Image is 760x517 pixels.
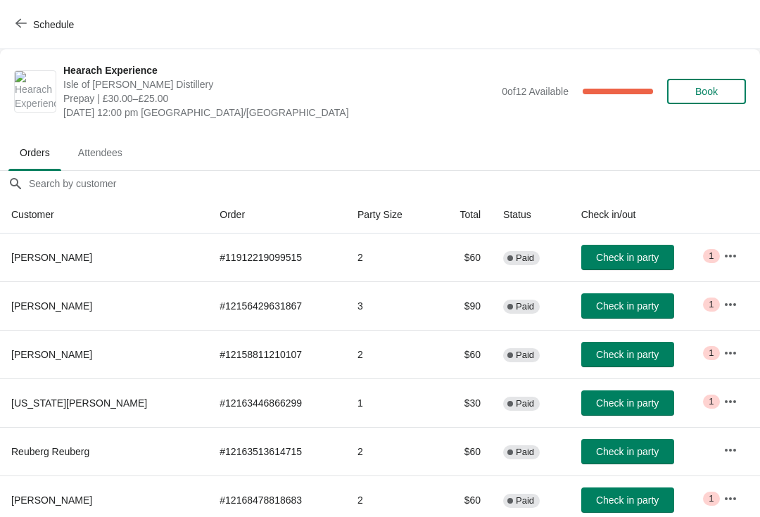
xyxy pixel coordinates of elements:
span: Check in party [596,397,659,409]
td: # 12158811210107 [208,330,346,378]
td: 2 [346,427,435,475]
td: $60 [435,427,492,475]
td: 3 [346,281,435,330]
td: 2 [346,330,435,378]
td: # 12163513614715 [208,427,346,475]
th: Party Size [346,196,435,234]
span: Paid [516,301,534,312]
td: $30 [435,378,492,427]
span: 1 [709,347,714,359]
td: # 11912219099515 [208,234,346,281]
button: Book [667,79,746,104]
span: [PERSON_NAME] [11,300,92,312]
span: [PERSON_NAME] [11,349,92,360]
th: Status [492,196,570,234]
th: Check in/out [570,196,712,234]
span: [PERSON_NAME] [11,494,92,506]
span: Attendees [67,140,134,165]
button: Check in party [581,342,674,367]
span: Schedule [33,19,74,30]
td: $90 [435,281,492,330]
span: Check in party [596,349,659,360]
span: 1 [709,396,714,407]
span: Check in party [596,300,659,312]
span: 1 [709,493,714,504]
button: Check in party [581,439,674,464]
span: [PERSON_NAME] [11,252,92,263]
td: # 12156429631867 [208,281,346,330]
td: 2 [346,234,435,281]
td: 1 [346,378,435,427]
button: Check in party [581,245,674,270]
span: Reuberg Reuberg [11,446,89,457]
span: Check in party [596,252,659,263]
span: Paid [516,398,534,409]
span: 1 [709,250,714,262]
span: Paid [516,253,534,264]
td: $60 [435,234,492,281]
th: Order [208,196,346,234]
span: Hearach Experience [63,63,495,77]
span: Orders [8,140,61,165]
button: Check in party [581,390,674,416]
td: $60 [435,330,492,378]
th: Total [435,196,492,234]
span: [DATE] 12:00 pm [GEOGRAPHIC_DATA]/[GEOGRAPHIC_DATA] [63,106,495,120]
span: Book [695,86,718,97]
span: Paid [516,350,534,361]
span: 0 of 12 Available [502,86,569,97]
td: # 12163446866299 [208,378,346,427]
span: Paid [516,447,534,458]
button: Check in party [581,487,674,513]
img: Hearach Experience [15,71,56,112]
button: Schedule [7,12,85,37]
span: 1 [709,299,714,310]
input: Search by customer [28,171,760,196]
span: Prepay | £30.00–£25.00 [63,91,495,106]
span: Paid [516,495,534,506]
span: Isle of [PERSON_NAME] Distillery [63,77,495,91]
span: Check in party [596,446,659,457]
button: Check in party [581,293,674,319]
span: Check in party [596,494,659,506]
span: [US_STATE][PERSON_NAME] [11,397,147,409]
